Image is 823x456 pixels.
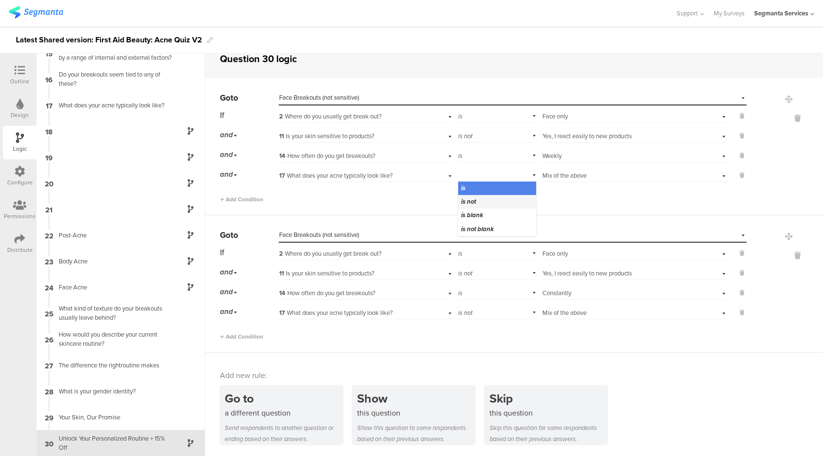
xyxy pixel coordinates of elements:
[279,309,285,317] span: 17
[7,246,33,254] div: Distribute
[220,92,231,104] span: Go
[458,112,463,121] span: is
[45,412,53,422] span: 29
[542,308,587,317] span: Mix of the above
[7,178,33,187] div: Configure
[279,151,375,160] span: How often do you get breakouts?
[677,9,698,18] span: Support
[220,130,233,140] span: and
[279,249,382,258] span: Where do you usually get break out?
[279,152,285,160] span: 14
[458,308,473,317] span: is not
[220,287,233,297] span: and
[489,407,607,418] div: this question
[45,360,53,370] span: 27
[357,390,475,407] div: Show
[45,334,53,344] span: 26
[458,249,463,258] span: is
[542,131,632,141] span: Yes, I react easily to new products
[45,438,53,448] span: 30
[461,224,494,234] span: is not blank
[45,152,52,162] span: 19
[220,247,278,259] div: If
[279,171,393,180] span: What does your acne typically look like?
[458,288,463,298] span: is
[220,169,233,180] span: and
[10,77,29,86] div: Outline
[45,48,52,58] span: 15
[45,74,52,84] span: 16
[279,289,424,298] div: How often do you get breakouts?
[220,229,231,241] span: Go
[11,111,29,119] div: Design
[45,256,53,266] span: 23
[225,422,343,444] div: Send respondents to another question or ending based on their answers.
[220,306,233,317] span: and
[279,132,424,141] div: Is your skin sensitive to products?
[53,361,173,370] div: The difference the rightroutine makes
[4,212,36,221] div: Permissions
[220,52,297,66] div: Question 30 logic
[45,204,52,214] span: 21
[13,144,27,153] div: Logic
[279,309,424,317] div: What does your acne typically look like?
[231,229,238,241] span: to
[279,308,393,317] span: What does your acne typically look like?
[279,230,359,239] span: Face Breakouts (not sensitive)
[53,434,173,452] div: Unlock Your Personalized Routine + 15% Off
[542,288,571,298] span: Constantly
[279,269,374,278] span: Is your skin sensitive to products?
[45,178,53,188] span: 20
[461,210,483,220] span: is blank
[279,288,375,298] span: How often do you get breakouts?
[489,390,607,407] div: Skip
[279,269,424,278] div: Is your skin sensitive to products?
[45,282,53,292] span: 24
[53,70,173,88] div: Do your breakouts seem tied to any of these?
[53,387,173,396] div: What is your gender identity?
[53,231,173,240] div: Post-Acne
[489,422,607,444] div: Skip this question for some respondents based on their previous answers.
[461,183,465,193] span: is
[279,131,374,141] span: Is your skin sensitive to products?
[542,249,568,258] span: Face only
[279,152,424,160] div: How often do you get breakouts?
[542,269,632,278] span: Yes, I react easily to new products
[45,386,53,396] span: 28
[458,269,473,278] span: is not
[220,370,809,381] div: Add new rule:
[45,230,53,240] span: 22
[16,32,202,48] div: Latest Shared version: First Aid Beauty: Acne Quiz V2
[461,197,476,206] span: is not
[53,330,173,348] div: How would you describe your current skincare routine?
[458,131,473,141] span: is not
[279,249,424,258] div: Where do you usually get break out?
[357,422,475,444] div: Show this question to some respondents based on their previous answers.
[542,171,587,180] span: Mix of the above
[53,101,173,110] div: What does your acne typically look like?
[279,93,359,102] span: Face Breakouts (not sensitive)
[220,267,233,277] span: and
[220,195,263,204] span: Add Condition
[279,171,285,180] span: 17
[279,112,382,121] span: Where do you usually get break out?
[458,151,463,160] span: is
[279,249,283,258] span: 2
[231,92,238,104] span: to
[225,407,343,418] div: a different question
[754,9,808,18] div: Segmanta Services
[279,112,424,121] div: Where do you usually get break out?
[53,283,173,292] div: Face Acne
[45,308,53,318] span: 25
[225,390,343,407] div: Go to
[279,132,284,141] span: 11
[542,112,568,121] span: Face only
[46,100,52,110] span: 17
[45,126,52,136] span: 18
[9,6,63,18] img: segmanta logo
[279,289,285,298] span: 14
[279,112,283,121] span: 2
[357,407,475,418] div: this question
[220,109,278,121] div: If
[53,413,173,422] div: Your Skin, Our Promise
